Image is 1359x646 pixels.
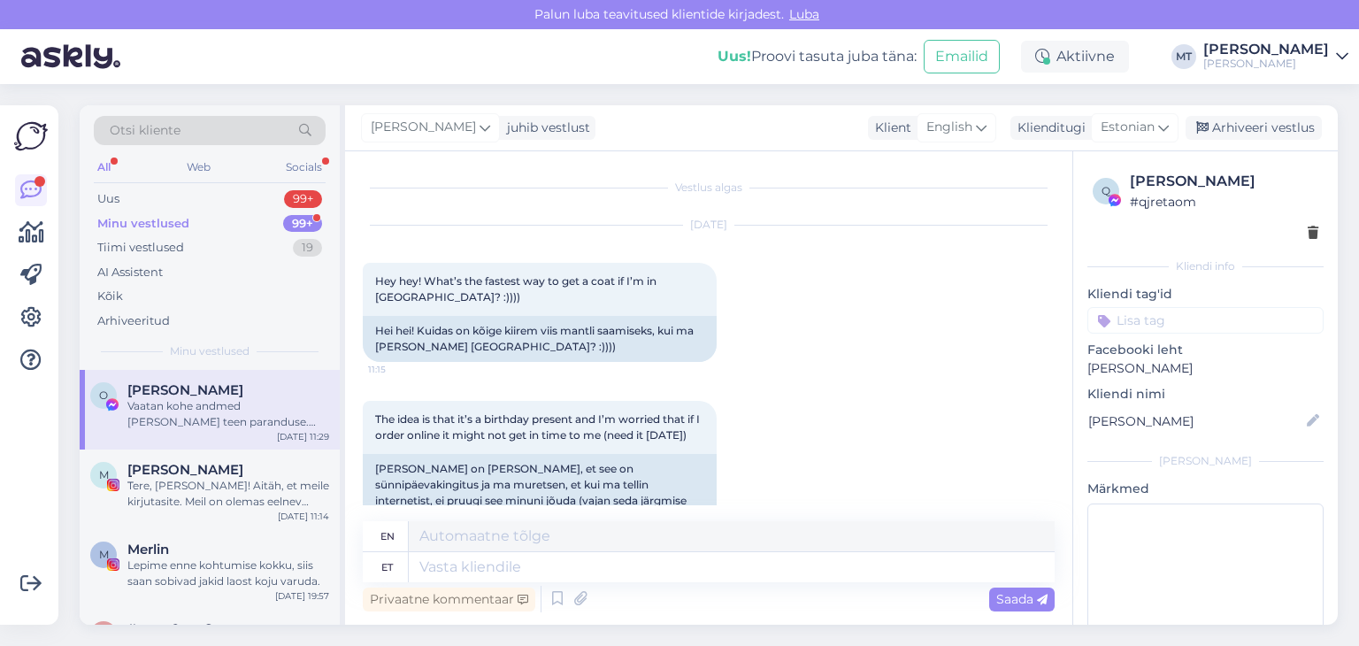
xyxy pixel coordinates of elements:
[1087,341,1324,359] p: Facebooki leht
[1087,285,1324,304] p: Kliendi tag'id
[1087,385,1324,404] p: Kliendi nimi
[368,363,434,376] span: 11:15
[94,156,114,179] div: All
[1203,57,1329,71] div: [PERSON_NAME]
[718,48,751,65] b: Uus!
[97,239,184,257] div: Tiimi vestlused
[380,521,395,551] div: en
[1171,44,1196,69] div: MT
[99,388,108,402] span: O
[1203,42,1348,71] a: [PERSON_NAME][PERSON_NAME]
[1087,453,1324,469] div: [PERSON_NAME]
[996,591,1048,607] span: Saada
[1130,171,1318,192] div: [PERSON_NAME]
[97,312,170,330] div: Arhiveeritud
[371,118,476,137] span: [PERSON_NAME]
[97,264,163,281] div: AI Assistent
[1101,118,1155,137] span: Estonian
[99,468,109,481] span: M
[1186,116,1322,140] div: Arhiveeri vestlus
[127,462,243,478] span: Marek Reinolt
[282,156,326,179] div: Socials
[1010,119,1086,137] div: Klienditugi
[363,454,717,532] div: [PERSON_NAME] on [PERSON_NAME], et see on sünnipäevakingitus ja ma muretsen, et kui ma tellin int...
[97,190,119,208] div: Uus
[363,180,1055,196] div: Vestlus algas
[14,119,48,153] img: Askly Logo
[1130,192,1318,211] div: # qjretaom
[170,343,250,359] span: Minu vestlused
[97,215,189,233] div: Minu vestlused
[278,510,329,523] div: [DATE] 11:14
[127,478,329,510] div: Tere, [PERSON_NAME]! Aitäh, et meile kirjutasite. Meil on olemas eelnev kogemus toota jakke, kuhu...
[1088,411,1303,431] input: Lisa nimi
[275,589,329,603] div: [DATE] 19:57
[1087,307,1324,334] input: Lisa tag
[375,412,703,442] span: The idea is that it’s a birthday present and I’m worried that if I order online it might not get ...
[868,119,911,137] div: Klient
[284,190,322,208] div: 99+
[1087,258,1324,274] div: Kliendi info
[375,274,659,304] span: Hey hey! What’s the fastest way to get a coat if I’m in [GEOGRAPHIC_DATA]? :))))
[110,121,180,140] span: Otsi kliente
[718,46,917,67] div: Proovi tasuta juba täna:
[99,548,109,561] span: M
[381,552,393,582] div: et
[127,621,211,637] span: #ymw9oxz6
[363,316,717,362] div: Hei hei! Kuidas on kõige kiirem viis mantli saamiseks, kui ma [PERSON_NAME] [GEOGRAPHIC_DATA]? :))))
[1203,42,1329,57] div: [PERSON_NAME]
[1021,41,1129,73] div: Aktiivne
[127,542,169,558] span: Merlin
[183,156,214,179] div: Web
[1087,359,1324,378] p: [PERSON_NAME]
[97,288,123,305] div: Kõik
[924,40,1000,73] button: Emailid
[127,558,329,589] div: Lepime enne kohtumise kokku, siis saan sobivad jakid laost koju varuda.
[500,119,590,137] div: juhib vestlust
[277,430,329,443] div: [DATE] 11:29
[127,382,243,398] span: Olga Lepaeva
[363,217,1055,233] div: [DATE]
[283,215,322,233] div: 99+
[926,118,972,137] span: English
[363,588,535,611] div: Privaatne kommentaar
[784,6,825,22] span: Luba
[1102,184,1110,197] span: q
[127,398,329,430] div: Vaatan kohe andmed [PERSON_NAME] teen paranduse. Aitäh Teile veelkord. Tagastamises osa, palun võ...
[293,239,322,257] div: 19
[1087,480,1324,498] p: Märkmed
